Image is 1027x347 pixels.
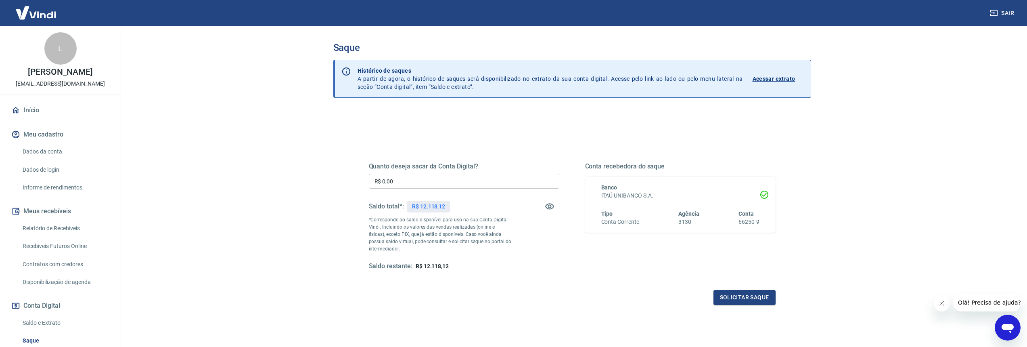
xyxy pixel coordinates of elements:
[953,294,1021,311] iframe: Mensagem da empresa
[19,220,111,237] a: Relatório de Recebíveis
[738,218,759,226] h6: 66250-9
[369,262,412,271] h5: Saldo restante:
[10,101,111,119] a: Início
[995,315,1021,341] iframe: Botão para abrir a janela de mensagens
[988,6,1017,21] button: Sair
[19,162,111,178] a: Dados de login
[358,67,743,75] p: Histórico de saques
[369,162,559,170] h5: Quanto deseja sacar da Conta Digital?
[934,295,950,311] iframe: Fechar mensagem
[10,0,62,25] img: Vindi
[358,67,743,91] p: A partir de agora, o histórico de saques será disponibilizado no extrato da sua conta digital. Ac...
[19,315,111,331] a: Saldo e Extrato
[678,218,699,226] h6: 3130
[412,202,445,211] p: R$ 12.118,12
[416,263,449,269] span: R$ 12.118,12
[28,68,92,76] p: [PERSON_NAME]
[601,184,617,191] span: Banco
[753,75,795,83] p: Acessar extrato
[369,216,512,252] p: *Corresponde ao saldo disponível para uso na sua Conta Digital Vindi. Incluindo os valores das ve...
[16,80,105,88] p: [EMAIL_ADDRESS][DOMAIN_NAME]
[10,126,111,143] button: Meu cadastro
[585,162,776,170] h5: Conta recebedora do saque
[5,6,68,12] span: Olá! Precisa de ajuda?
[19,143,111,160] a: Dados da conta
[10,297,111,315] button: Conta Digital
[753,67,804,91] a: Acessar extrato
[601,210,613,217] span: Tipo
[19,238,111,254] a: Recebíveis Futuros Online
[10,202,111,220] button: Meus recebíveis
[333,42,811,53] h3: Saque
[19,274,111,290] a: Disponibilização de agenda
[678,210,699,217] span: Agência
[44,32,77,65] div: L
[19,179,111,196] a: Informe de rendimentos
[713,290,776,305] button: Solicitar saque
[601,218,639,226] h6: Conta Corrente
[601,191,759,200] h6: ITAÚ UNIBANCO S.A.
[19,256,111,273] a: Contratos com credores
[369,202,404,210] h5: Saldo total*:
[738,210,754,217] span: Conta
